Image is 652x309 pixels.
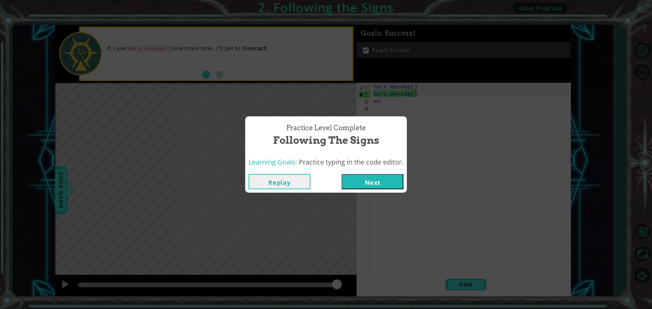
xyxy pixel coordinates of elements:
[249,157,297,167] span: Learning Goals:
[286,123,366,133] span: Practice Level Complete
[342,174,403,189] button: Next
[249,174,310,189] button: Replay
[273,133,379,148] span: Following the Signs
[299,157,403,167] span: Practice typing in the code editor.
